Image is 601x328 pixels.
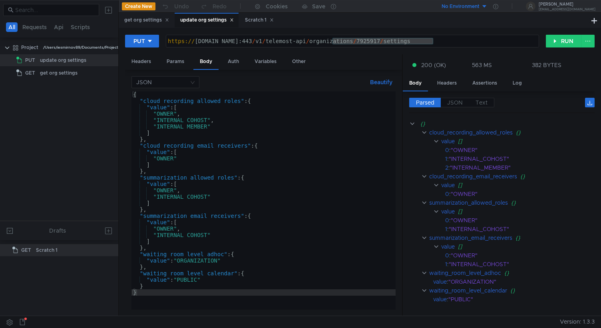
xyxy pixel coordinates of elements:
[312,4,325,9] div: Save
[466,76,503,91] div: Assertions
[213,2,227,11] div: Redo
[174,2,189,11] div: Undo
[52,22,66,32] button: Api
[451,216,584,225] div: "OWNER"
[43,41,118,53] div: /Users/iesmirnov89/Documents/Project
[122,2,155,10] button: Create New
[431,76,463,91] div: Headers
[429,269,501,277] div: waiting_room_level_adhoc
[433,295,447,304] div: value
[155,0,195,12] button: Undo
[447,99,463,106] span: JSON
[445,251,595,260] div: :
[449,260,584,269] div: "INTERNAL_COHOST"
[441,137,455,146] div: value
[433,277,447,286] div: value
[451,251,584,260] div: "OWNER"
[442,3,480,10] div: No Environment
[193,54,219,70] div: Body
[506,76,528,91] div: Log
[6,22,18,32] button: All
[125,54,157,69] div: Headers
[449,154,584,163] div: "INTERNAL_COHOST"
[511,198,589,207] div: {}
[441,242,455,251] div: value
[429,233,512,242] div: summarization_email_receivers
[124,16,169,24] div: get org settings
[15,6,94,14] input: Search...
[429,172,517,181] div: cloud_recording_email_receivers
[472,61,492,69] div: 563 MS
[458,207,585,216] div: []
[248,54,283,69] div: Variables
[429,128,513,137] div: cloud_recording_allowed_roles
[20,22,49,32] button: Requests
[449,225,584,233] div: "INTERNAL_COHOST"
[441,181,455,190] div: value
[36,244,58,256] div: Scratch 1
[458,181,585,190] div: []
[180,16,234,24] div: update org settings
[504,269,588,277] div: {}
[68,22,92,32] button: Scripts
[520,172,589,181] div: {}
[445,260,595,269] div: :
[416,99,434,106] span: Parsed
[245,16,274,24] div: Scratch 1
[445,146,449,154] div: 0
[429,198,508,207] div: summarization_allowed_roles
[560,316,595,328] span: Version: 1.3.3
[445,163,448,172] div: 2
[445,225,595,233] div: :
[546,35,581,47] button: RUN
[476,99,488,106] span: Text
[445,190,449,198] div: 0
[445,260,447,269] div: 1
[195,0,232,12] button: Redo
[49,226,66,235] div: Drafts
[451,190,584,198] div: "OWNER"
[445,163,595,172] div: :
[445,216,449,225] div: 0
[133,37,145,45] div: PUT
[451,146,584,154] div: "OWNER"
[450,163,584,172] div: "INTERNAL_MEMBER"
[21,244,31,256] span: GET
[539,8,595,11] div: [EMAIL_ADDRESS][DOMAIN_NAME]
[445,154,447,163] div: 1
[516,128,589,137] div: {}
[286,54,312,69] div: Other
[266,2,288,11] div: Cookies
[433,277,595,286] div: :
[160,54,191,69] div: Params
[448,295,585,304] div: "PUBLIC"
[458,242,585,251] div: []
[421,61,446,69] span: 200 (OK)
[532,61,561,69] div: 382 BYTES
[445,146,595,154] div: :
[25,67,35,79] span: GET
[510,286,589,295] div: {}
[40,54,86,66] div: update org settings
[445,154,595,163] div: :
[445,216,595,225] div: :
[429,286,507,295] div: waiting_room_level_calendar
[21,41,38,53] div: Project
[221,54,245,69] div: Auth
[539,2,595,6] div: [PERSON_NAME]
[125,35,159,47] button: PUT
[445,225,447,233] div: 1
[441,207,455,216] div: value
[458,137,585,146] div: []
[367,77,396,87] button: Beautify
[448,277,585,286] div: "ORGANIZATION"
[420,119,583,128] div: {}
[445,190,595,198] div: :
[515,233,589,242] div: {}
[403,76,428,91] div: Body
[25,54,35,66] span: PUT
[433,295,595,304] div: :
[445,251,449,260] div: 0
[40,67,78,79] div: get org settings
